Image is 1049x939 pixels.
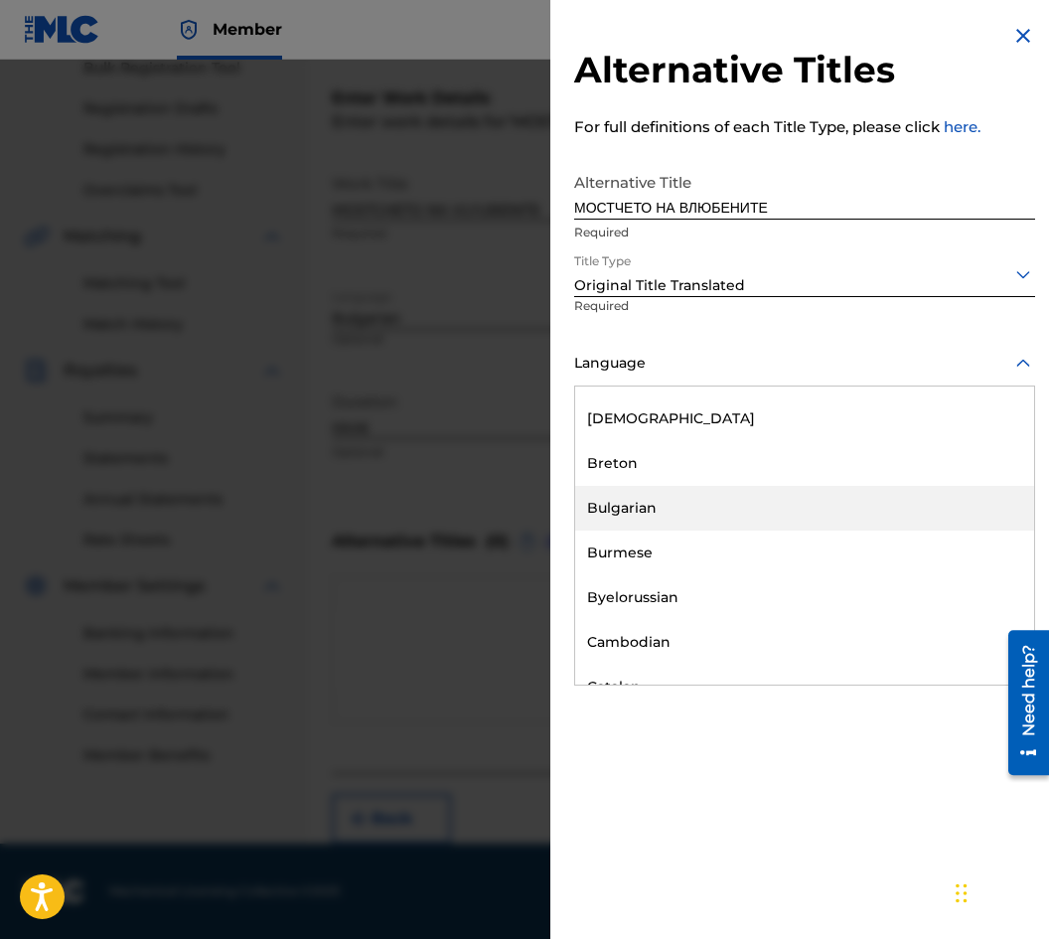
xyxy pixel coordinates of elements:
div: Byelorussian [575,575,1034,620]
span: Member [213,18,282,41]
div: Плъзни [956,863,968,923]
div: Breton [575,441,1034,486]
div: Джаджи за чат [950,844,1049,939]
iframe: Chat Widget [950,844,1049,939]
img: MLC Logo [24,15,100,44]
div: [DEMOGRAPHIC_DATA] [575,396,1034,441]
h2: Alternative Titles [574,48,1035,92]
img: Top Rightsholder [177,18,201,42]
div: Burmese [575,531,1034,575]
iframe: Resource Center [993,623,1049,783]
p: Required [574,224,1035,241]
div: Catalan [575,665,1034,709]
div: Bulgarian [575,486,1034,531]
a: here. [944,117,980,136]
p: Required [574,297,701,342]
div: Cambodian [575,620,1034,665]
p: For full definitions of each Title Type, please click [574,116,1035,139]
